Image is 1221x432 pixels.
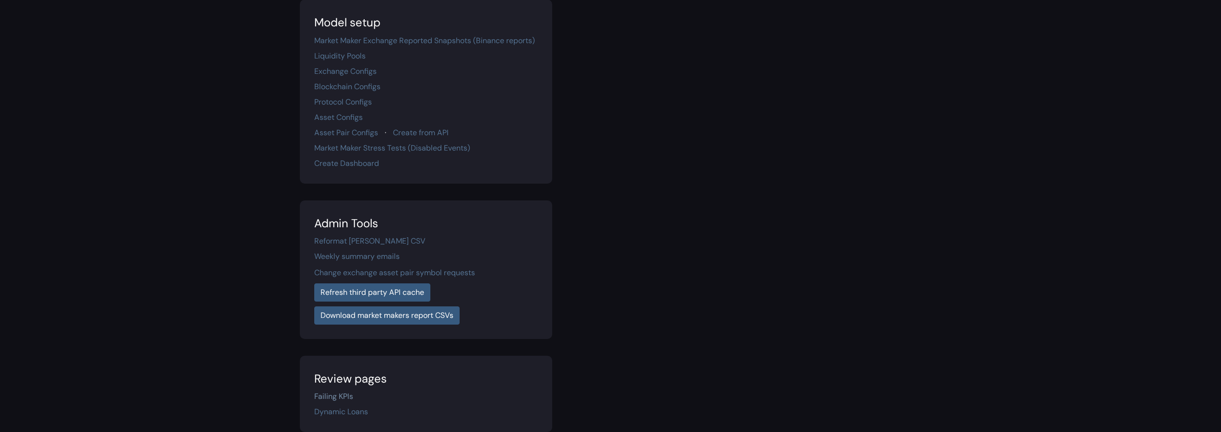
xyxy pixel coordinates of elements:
[314,112,363,122] a: Asset Configs
[314,391,353,401] a: Failing KPIs
[393,128,449,138] a: Create from API
[314,215,538,232] div: Admin Tools
[314,407,368,417] a: Dynamic Loans
[314,268,475,278] a: Change exchange asset pair symbol requests
[314,236,426,246] a: Reformat [PERSON_NAME] CSV
[314,82,380,92] a: Blockchain Configs
[314,306,460,325] a: Download market makers report CSVs
[314,158,379,168] a: Create Dashboard
[314,128,378,138] a: Asset Pair Configs
[314,35,535,46] a: Market Maker Exchange Reported Snapshots (Binance reports)
[314,66,377,76] a: Exchange Configs
[314,370,538,387] div: Review pages
[314,14,538,31] div: Model setup
[314,251,400,261] a: Weekly summary emails
[314,283,430,302] a: Refresh third party API cache
[385,128,386,138] span: ·
[314,97,372,107] a: Protocol Configs
[314,51,366,61] a: Liquidity Pools
[314,143,470,153] a: Market Maker Stress Tests (Disabled Events)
